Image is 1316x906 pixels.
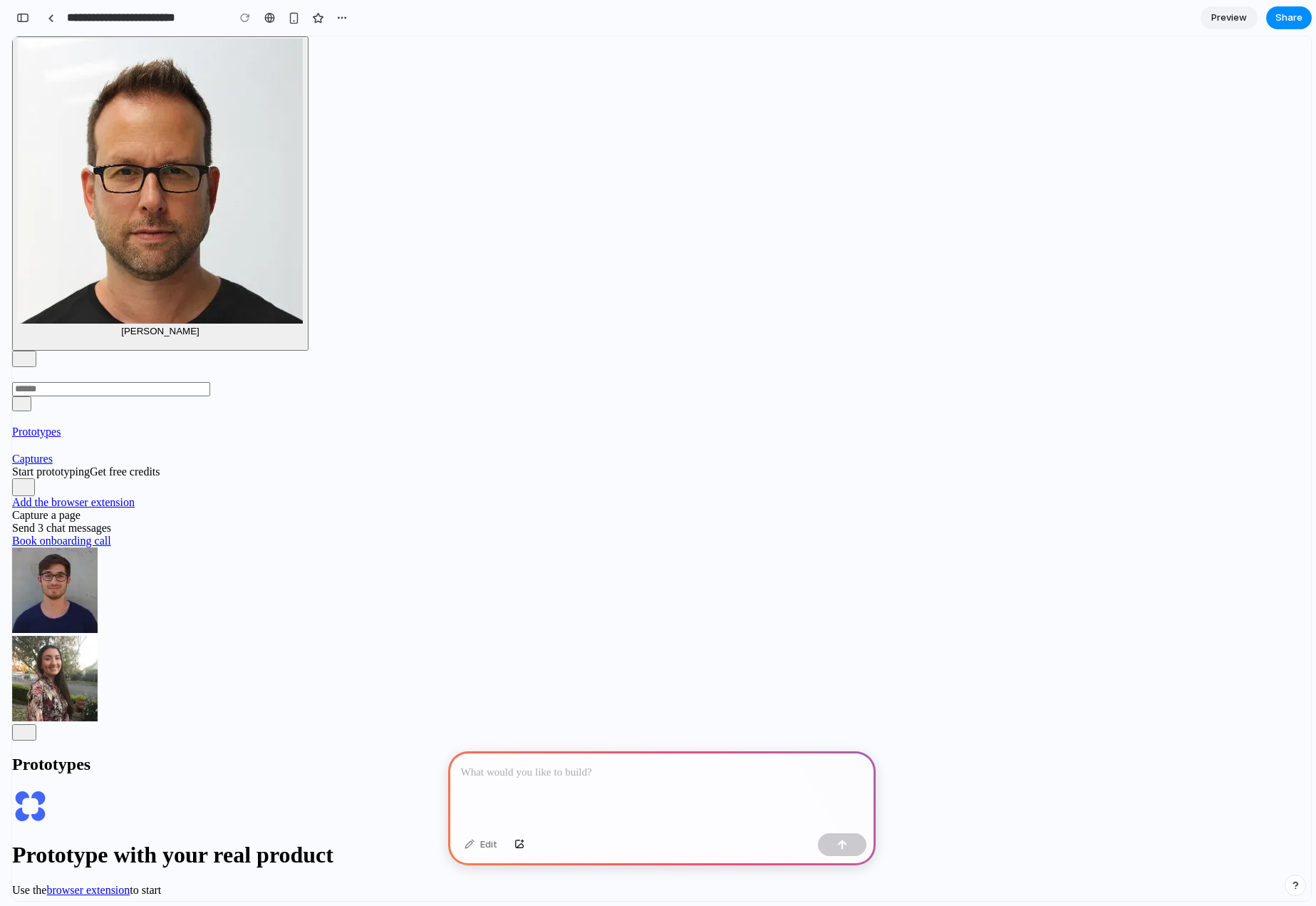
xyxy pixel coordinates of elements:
[6,2,291,287] img: asset.webp
[1201,6,1258,29] a: Preview
[1266,6,1312,29] button: Share
[34,848,118,860] a: browser extension
[1211,11,1247,25] span: Preview
[78,429,148,441] span: Get free credits
[109,289,187,300] span: [PERSON_NAME]
[1275,11,1302,25] span: Share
